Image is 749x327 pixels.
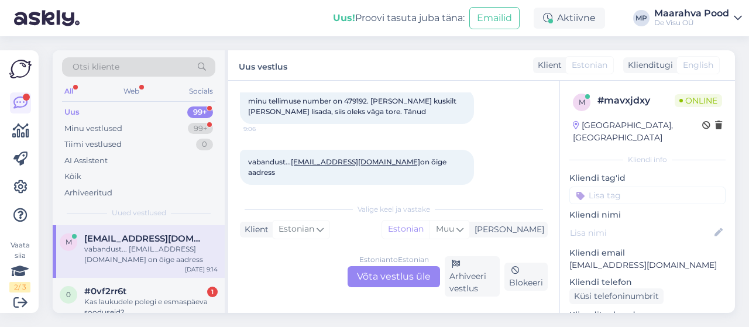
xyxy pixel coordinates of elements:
div: Uus [64,106,80,118]
span: Muu [436,223,454,234]
span: m [579,98,585,106]
div: 1 [207,287,218,297]
span: #0vf2rr6t [84,286,126,297]
b: Uus! [333,12,355,23]
input: Lisa nimi [570,226,712,239]
div: [PERSON_NAME] [470,223,544,236]
p: Kliendi telefon [569,276,726,288]
p: [EMAIL_ADDRESS][DOMAIN_NAME] [569,259,726,271]
div: Web [121,84,142,99]
span: musikati.raa@gmail.com [84,233,206,244]
div: Klient [533,59,562,71]
span: m [66,237,72,246]
div: vabandust... [EMAIL_ADDRESS][DOMAIN_NAME] on õige aadress [84,244,218,265]
div: Kõik [64,171,81,183]
div: 99+ [188,123,213,135]
span: Uued vestlused [112,208,166,218]
div: Proovi tasuta juba täna: [333,11,465,25]
p: Kliendi email [569,247,726,259]
input: Lisa tag [569,187,726,204]
div: Valige keel ja vastake [240,204,548,215]
div: 99+ [187,106,213,118]
div: Kas laukudele polegi e esmaspäeva sooduseid? [84,297,218,318]
div: AI Assistent [64,155,108,167]
div: [DATE] 9:14 [185,265,218,274]
div: 2 / 3 [9,282,30,292]
div: Kliendi info [569,154,726,165]
div: De Visu OÜ [654,18,729,27]
a: Maarahva PoodDe Visu OÜ [654,9,742,27]
img: Askly Logo [9,60,32,78]
span: Estonian [572,59,607,71]
div: Arhiveeri vestlus [445,256,500,297]
a: [EMAIL_ADDRESS][DOMAIN_NAME] [291,157,420,166]
p: Kliendi nimi [569,209,726,221]
span: English [683,59,713,71]
span: vabandust... on õige aadress [248,157,448,177]
div: Blokeeri [504,263,548,291]
div: Tiimi vestlused [64,139,122,150]
div: 0 [196,139,213,150]
div: [GEOGRAPHIC_DATA], [GEOGRAPHIC_DATA] [573,119,702,144]
span: 9:06 [243,125,287,133]
div: Estonian to Estonian [359,254,429,265]
span: 9:14 [243,185,287,194]
div: Klienditugi [623,59,673,71]
div: # mavxjdxy [597,94,675,108]
label: Uus vestlus [239,57,287,73]
div: Estonian [382,221,430,238]
p: Kliendi tag'id [569,172,726,184]
div: Arhiveeritud [64,187,112,199]
div: Socials [187,84,215,99]
div: Vaata siia [9,240,30,292]
div: All [62,84,75,99]
div: Aktiivne [534,8,605,29]
div: Võta vestlus üle [348,266,440,287]
span: Estonian [279,223,314,236]
div: Minu vestlused [64,123,122,135]
p: Klienditeekond [569,309,726,321]
button: Emailid [469,7,520,29]
span: 0 [66,290,71,299]
div: Maarahva Pood [654,9,729,18]
div: MP [633,10,650,26]
div: Klient [240,223,269,236]
span: Online [675,94,722,107]
span: minu tellimuse number on 479192. [PERSON_NAME] kuskilt [PERSON_NAME] lisada, siis oleks väga tore... [248,97,458,116]
div: Küsi telefoninumbrit [569,288,664,304]
span: Otsi kliente [73,61,119,73]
